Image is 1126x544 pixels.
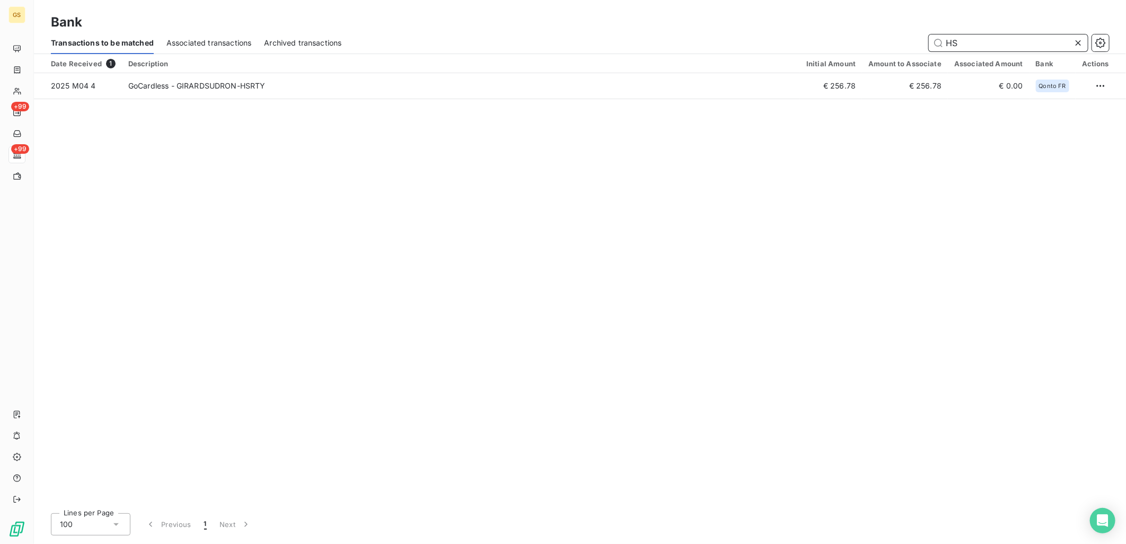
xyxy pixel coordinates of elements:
[929,34,1088,51] input: Search
[1090,508,1115,533] div: Open Intercom Messenger
[213,513,258,536] button: Next
[1036,59,1069,68] div: Bank
[948,73,1030,99] td: € 0.00
[198,513,213,536] button: 1
[51,13,83,32] h3: Bank
[34,73,122,99] td: 2025 M04 4
[128,59,794,68] div: Description
[868,59,942,68] div: Amount to Associate
[8,521,25,538] img: Logo LeanPay
[8,6,25,23] div: GS
[806,59,856,68] div: Initial Amount
[264,38,341,48] span: Archived transactions
[60,519,73,530] span: 100
[122,73,800,99] td: GoCardless - GIRARDSUDRON-HSRTY
[11,102,29,111] span: +99
[1082,59,1109,68] div: Actions
[106,59,116,68] span: 1
[51,38,154,48] span: Transactions to be matched
[862,73,948,99] td: € 256.78
[204,519,207,530] span: 1
[800,73,862,99] td: € 256.78
[954,59,1023,68] div: Associated Amount
[166,38,251,48] span: Associated transactions
[139,513,198,536] button: Previous
[51,59,116,68] div: Date Received
[1039,83,1066,89] span: Qonto FR
[11,144,29,154] span: +99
